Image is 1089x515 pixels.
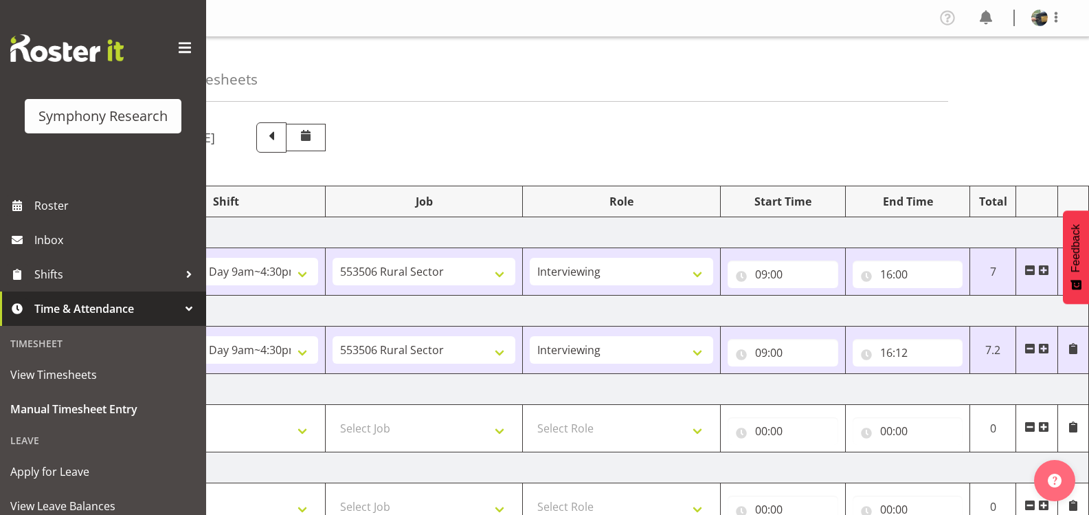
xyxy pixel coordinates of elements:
img: Rosterit website logo [10,34,124,62]
div: Total [977,193,1009,210]
input: Click to select... [853,261,963,288]
span: Feedback [1070,224,1082,272]
img: help-xxl-2.png [1048,474,1062,487]
div: Symphony Research [38,106,168,127]
td: 7 [970,248,1016,296]
input: Click to select... [728,339,838,366]
input: Click to select... [853,417,963,445]
img: daniel-blaire539fa113fbfe09b833b57134f3ab6bf.png [1031,10,1048,26]
div: Start Time [728,193,838,210]
td: [DATE] [128,374,1089,405]
a: Manual Timesheet Entry [3,392,203,426]
span: Inbox [34,230,199,250]
td: 7.2 [970,327,1016,374]
input: Click to select... [853,339,963,366]
span: Shifts [34,264,179,285]
td: [DATE] [128,296,1089,327]
a: View Timesheets [3,358,203,392]
span: Manual Timesheet Entry [10,399,196,419]
button: Feedback - Show survey [1063,210,1089,304]
a: Apply for Leave [3,454,203,489]
span: View Timesheets [10,364,196,385]
span: Roster [34,195,199,216]
div: End Time [853,193,963,210]
input: Click to select... [728,261,838,288]
input: Click to select... [728,417,838,445]
div: Timesheet [3,329,203,358]
td: 0 [970,405,1016,452]
div: Leave [3,426,203,454]
span: Apply for Leave [10,461,196,482]
td: [DATE] [128,217,1089,248]
div: Role [530,193,713,210]
div: Shift [135,193,318,210]
td: [DATE] [128,452,1089,483]
div: Job [333,193,516,210]
span: Time & Attendance [34,298,179,319]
